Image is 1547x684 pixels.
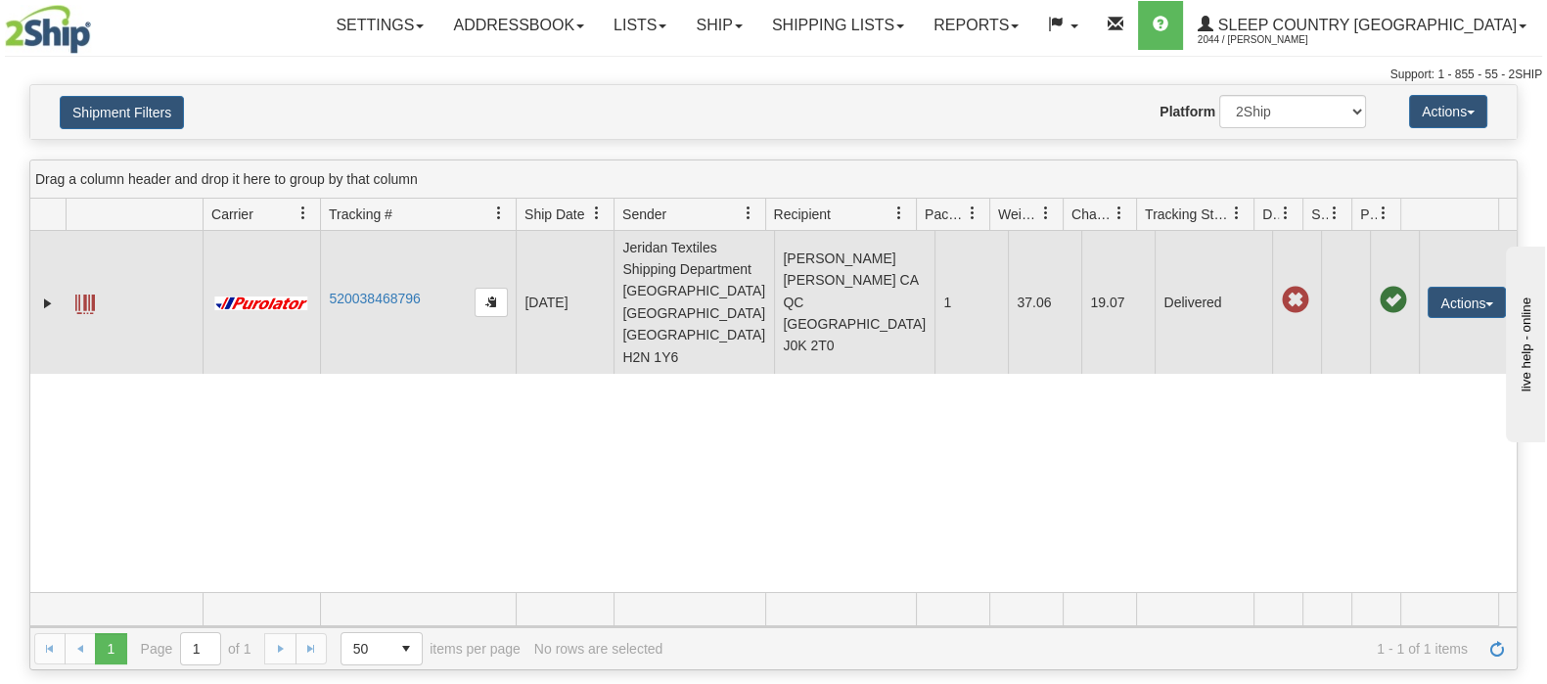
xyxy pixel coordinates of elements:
span: 50 [353,639,379,659]
a: Weight filter column settings [1029,197,1063,230]
a: Sender filter column settings [732,197,765,230]
span: Weight [998,205,1039,224]
span: Ship Date [524,205,584,224]
a: Recipient filter column settings [883,197,916,230]
button: Actions [1428,287,1506,318]
a: Sleep Country [GEOGRAPHIC_DATA] 2044 / [PERSON_NAME] [1183,1,1541,50]
a: Carrier filter column settings [287,197,320,230]
a: Shipping lists [757,1,919,50]
a: Charge filter column settings [1103,197,1136,230]
td: Jeridan Textiles Shipping Department [GEOGRAPHIC_DATA] [GEOGRAPHIC_DATA] [GEOGRAPHIC_DATA] H2N 1Y6 [614,231,774,374]
a: Pickup Status filter column settings [1367,197,1400,230]
button: Copy to clipboard [475,288,508,317]
span: Recipient [774,205,831,224]
td: Delivered [1155,231,1272,374]
div: Support: 1 - 855 - 55 - 2SHIP [5,67,1542,83]
a: Shipment Issues filter column settings [1318,197,1351,230]
span: 1 - 1 of 1 items [676,641,1468,657]
span: Pickup Successfully created [1379,287,1406,314]
a: Delivery Status filter column settings [1269,197,1302,230]
button: Shipment Filters [60,96,184,129]
img: logo2044.jpg [5,5,91,54]
span: Delivery Status [1262,205,1279,224]
span: Page 1 [95,633,126,664]
td: [DATE] [516,231,614,374]
td: 1 [934,231,1008,374]
span: Carrier [211,205,253,224]
a: Label [75,286,95,317]
div: No rows are selected [534,641,663,657]
span: select [390,633,422,664]
input: Page 1 [181,633,220,664]
a: Settings [321,1,438,50]
span: Sleep Country [GEOGRAPHIC_DATA] [1213,17,1517,33]
a: Reports [919,1,1033,50]
a: Ship Date filter column settings [580,197,614,230]
span: Late [1281,287,1308,314]
span: Charge [1071,205,1113,224]
span: Sender [622,205,666,224]
td: [PERSON_NAME] [PERSON_NAME] CA QC [GEOGRAPHIC_DATA] J0K 2T0 [774,231,934,374]
td: 37.06 [1008,231,1081,374]
span: Packages [925,205,966,224]
span: Tracking # [329,205,392,224]
a: 520038468796 [329,291,420,306]
img: 11 - Purolator [211,296,311,311]
iframe: chat widget [1502,242,1545,441]
span: Page of 1 [141,632,251,665]
a: Ship [681,1,756,50]
td: 19.07 [1081,231,1155,374]
button: Actions [1409,95,1487,128]
a: Expand [38,294,58,313]
span: Pickup Status [1360,205,1377,224]
span: 2044 / [PERSON_NAME] [1198,30,1344,50]
a: Packages filter column settings [956,197,989,230]
div: grid grouping header [30,160,1517,199]
a: Addressbook [438,1,599,50]
span: items per page [341,632,521,665]
a: Lists [599,1,681,50]
a: Tracking # filter column settings [482,197,516,230]
a: Tracking Status filter column settings [1220,197,1253,230]
span: Page sizes drop down [341,632,423,665]
span: Tracking Status [1145,205,1230,224]
label: Platform [1160,102,1215,121]
span: Shipment Issues [1311,205,1328,224]
div: live help - online [15,17,181,31]
a: Refresh [1481,633,1513,664]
